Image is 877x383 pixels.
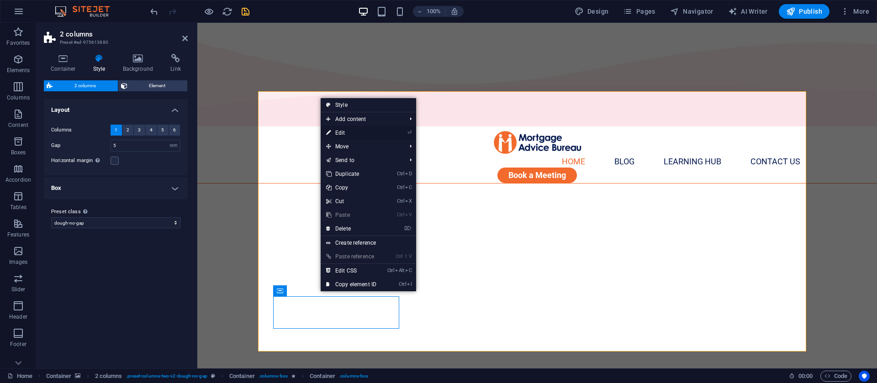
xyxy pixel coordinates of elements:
span: Click to select. Double-click to edit [95,371,122,382]
a: CtrlDDuplicate [321,167,382,181]
button: AI Writer [724,4,771,19]
i: Save (Ctrl+S) [240,6,251,17]
i: This element is a customizable preset [211,373,215,378]
a: CtrlCCopy [321,181,382,194]
h4: Box [44,177,188,199]
button: Publish [779,4,829,19]
p: Slider [11,286,26,293]
i: ⌦ [404,226,412,231]
h4: Background [116,54,164,73]
i: ⏎ [407,130,412,136]
p: Favorites [6,39,30,47]
h6: 100% [427,6,441,17]
div: Design (Ctrl+Alt+Y) [571,4,613,19]
span: Publish [786,7,822,16]
a: ⌦Delete [321,222,382,236]
p: Tables [10,204,26,211]
label: Preset class [51,206,180,217]
a: Style [321,98,416,112]
button: 5 [157,125,169,136]
a: Create reference [321,236,416,250]
span: Design [575,7,609,16]
i: C [405,184,412,190]
span: 2 [127,125,129,136]
p: Boxes [11,149,26,156]
span: 4 [150,125,153,136]
button: Navigator [666,4,717,19]
a: Send to [321,153,402,167]
img: Editor Logo [53,6,121,17]
button: More [837,4,873,19]
i: C [405,268,412,273]
h6: Session time [789,371,813,382]
p: Header [9,313,27,320]
button: save [240,6,251,17]
span: Pages [623,7,655,16]
i: Ctrl [397,212,404,218]
span: Click to select. Double-click to edit [229,371,255,382]
i: ⇧ [404,253,408,259]
p: Features [7,231,29,238]
p: Content [8,121,28,129]
span: 1 [115,125,117,136]
a: CtrlVPaste [321,208,382,222]
i: X [405,198,412,204]
span: 3 [138,125,141,136]
button: 6 [169,125,180,136]
span: 6 [173,125,176,136]
button: Pages [619,4,659,19]
i: Ctrl [397,171,404,177]
a: CtrlICopy element ID [321,278,382,291]
i: This element contains a background [75,373,80,378]
i: D [405,171,412,177]
button: 2 columns [44,80,118,91]
button: 2 [122,125,134,136]
p: Elements [7,67,30,74]
a: CtrlAltCEdit CSS [321,264,382,278]
span: . preset-columns-two-v2-dough-no-gap [126,371,207,382]
i: I [407,281,412,287]
label: Gap [51,143,111,148]
span: 5 [161,125,164,136]
a: Click to cancel selection. Double-click to open Pages [7,371,32,382]
span: Click to select. Double-click to edit [46,371,72,382]
p: Columns [7,94,30,101]
p: Images [9,258,28,266]
span: : [805,373,806,379]
i: Ctrl [397,198,404,204]
i: Ctrl [399,281,406,287]
a: CtrlXCut [321,194,382,208]
label: Columns [51,125,111,136]
i: V [405,212,412,218]
i: V [409,253,412,259]
a: Ctrl⇧VPaste reference [321,250,382,263]
button: Usercentrics [859,371,870,382]
span: . columns-box [339,371,368,382]
span: 2 columns [55,80,115,91]
i: Ctrl [387,268,395,273]
button: reload [222,6,232,17]
h4: Style [86,54,116,73]
button: undo [148,6,159,17]
span: AI Writer [728,7,768,16]
i: Ctrl [396,253,403,259]
i: On resize automatically adjust zoom level to fit chosen device. [450,7,459,16]
h4: Link [164,54,188,73]
span: Move [321,140,402,153]
a: ⏎Edit [321,126,382,140]
nav: breadcrumb [46,371,369,382]
i: Undo: Move elements (Ctrl+Z) [149,6,159,17]
button: 1 [111,125,122,136]
button: 3 [134,125,145,136]
span: . columns-box [259,371,288,382]
span: 00 00 [798,371,813,382]
button: Code [820,371,851,382]
span: Click to select. Double-click to edit [310,371,335,382]
span: Add content [321,112,402,126]
p: Footer [10,341,26,348]
i: Element contains an animation [291,373,296,378]
i: Alt [395,268,404,273]
h4: Layout [44,99,188,115]
label: Horizontal margin [51,155,111,166]
span: Navigator [670,7,713,16]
